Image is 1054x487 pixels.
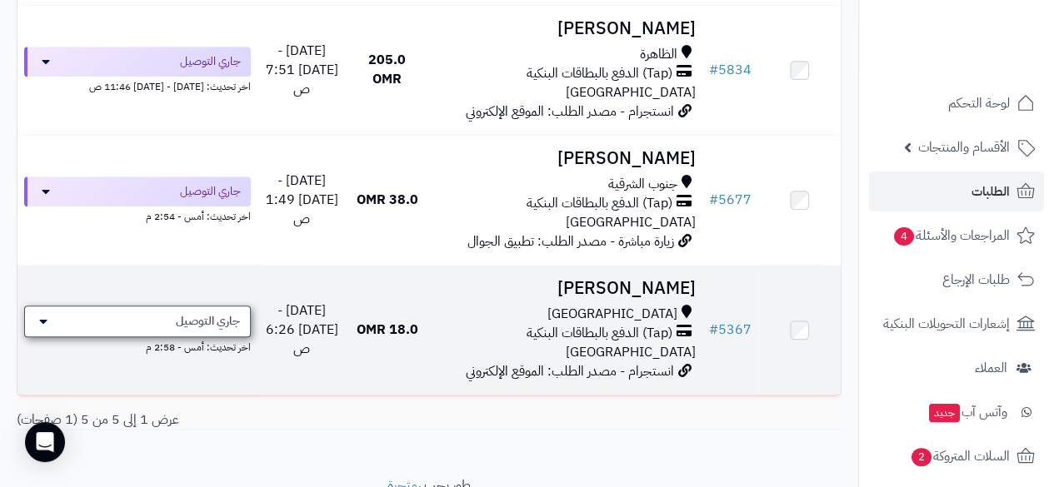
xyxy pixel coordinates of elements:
span: زيارة مباشرة - مصدر الطلب: تطبيق الجوال [467,231,674,251]
h3: [PERSON_NAME] [435,149,696,168]
span: # [709,320,718,340]
span: # [709,60,718,80]
img: logo-2.png [941,37,1038,72]
div: اخر تحديث: أمس - 2:58 م [24,337,251,355]
a: العملاء [869,348,1044,388]
span: جديد [929,404,960,422]
span: (Tap) الدفع بالبطاقات البنكية [527,324,672,343]
span: 38.0 OMR [357,190,418,210]
span: 4 [894,227,915,246]
div: اخر تحديث: أمس - 2:54 م [24,206,251,224]
span: [GEOGRAPHIC_DATA] [566,82,696,102]
span: [DATE] - [DATE] 1:49 ص [266,171,338,229]
span: العملاء [975,356,1007,380]
h3: [PERSON_NAME] [435,19,696,38]
span: جاري التوصيل [180,53,241,70]
a: #5677 [709,190,752,210]
span: (Tap) الدفع بالبطاقات البنكية [527,64,672,83]
a: إشعارات التحويلات البنكية [869,304,1044,344]
a: الطلبات [869,171,1044,211]
div: اخر تحديث: [DATE] - [DATE] 11:46 ص [24,77,251,94]
span: انستجرام - مصدر الطلب: الموقع الإلكتروني [466,102,674,122]
span: 205.0 OMR [368,50,406,89]
span: الأقسام والمنتجات [918,136,1010,159]
div: Open Intercom Messenger [25,422,65,462]
span: [DATE] - [DATE] 7:51 ص [266,41,338,99]
a: #5367 [709,320,752,340]
a: السلات المتروكة2 [869,436,1044,476]
span: 18.0 OMR [357,320,418,340]
span: لوحة التحكم [948,92,1010,115]
span: [GEOGRAPHIC_DATA] [547,305,677,324]
span: جاري التوصيل [180,183,241,200]
div: عرض 1 إلى 5 من 5 (1 صفحات) [4,410,429,430]
span: [GEOGRAPHIC_DATA] [566,212,696,232]
span: طلبات الإرجاع [942,268,1010,291]
span: جاري التوصيل [176,313,240,330]
span: 2 [912,448,932,467]
span: انستجرام - مصدر الطلب: الموقع الإلكتروني [466,361,674,381]
a: المراجعات والأسئلة4 [869,216,1044,256]
span: # [709,190,718,210]
span: السلات المتروكة [910,445,1010,468]
span: [GEOGRAPHIC_DATA] [566,342,696,362]
a: طلبات الإرجاع [869,260,1044,300]
span: إشعارات التحويلات البنكية [883,312,1010,335]
span: [DATE] - [DATE] 6:26 ص [266,301,338,359]
span: جنوب الشرقية [608,175,677,194]
a: #5834 [709,60,752,80]
span: (Tap) الدفع بالبطاقات البنكية [527,194,672,213]
span: المراجعات والأسئلة [892,224,1010,247]
h3: [PERSON_NAME] [435,279,696,298]
a: وآتس آبجديد [869,392,1044,432]
span: وآتس آب [927,400,1007,424]
a: لوحة التحكم [869,83,1044,123]
span: الطلبات [972,180,1010,203]
span: الظاهرة [640,45,677,64]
